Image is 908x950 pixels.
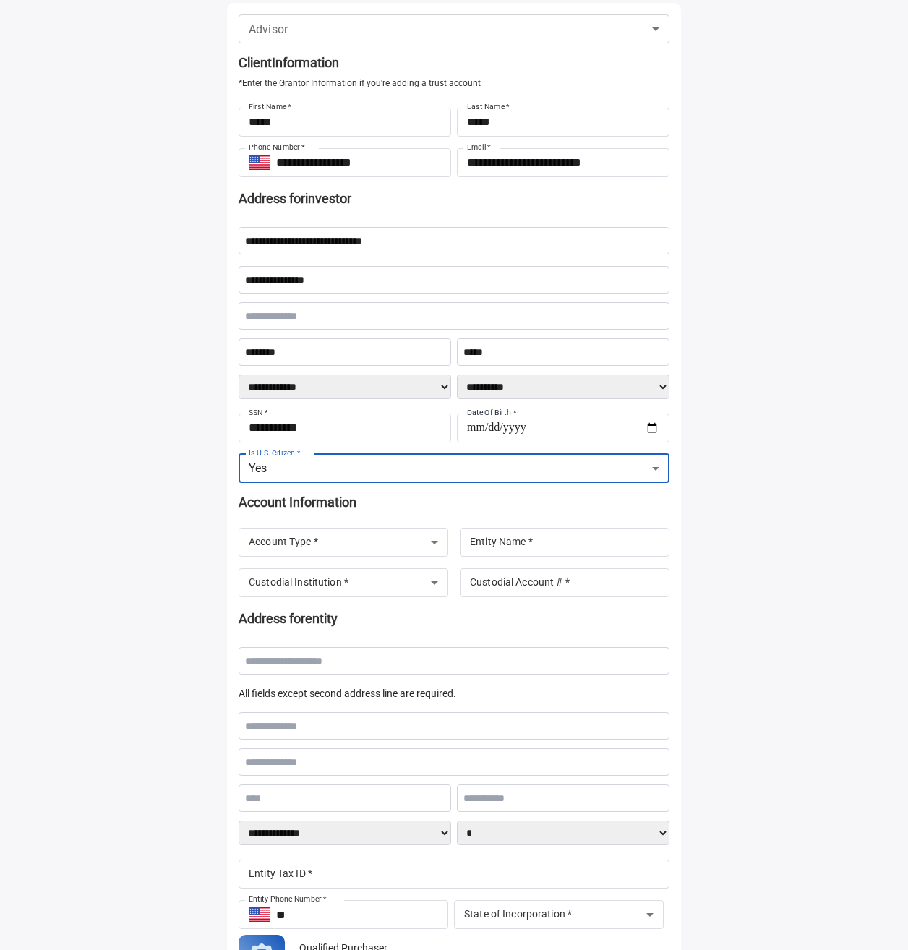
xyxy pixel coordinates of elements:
label: SSN [249,407,268,418]
h2: Address for entity [239,609,669,629]
h6: Client Information [239,55,669,71]
div: ​ [239,568,448,597]
div: ​ [239,528,448,557]
label: Email [467,142,491,153]
div: ​ [239,14,669,43]
button: Select country [249,152,270,174]
label: Phone Number [249,142,305,153]
h6: Account Information [239,495,669,510]
label: Date Of Birth [467,407,516,418]
label: Last Name [467,101,510,112]
p: All fields except second address line are required. [239,686,669,701]
label: Entity Phone Number [249,894,327,904]
span: *Enter the Grantor Information if you're adding a trust account [239,77,669,90]
div: ​ [454,900,664,929]
h2: Address for investor [239,189,669,209]
label: First Name [249,101,291,112]
label: Is U.S. Citizen [249,448,300,458]
div: Yes [239,454,669,483]
button: Select country [249,904,270,925]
